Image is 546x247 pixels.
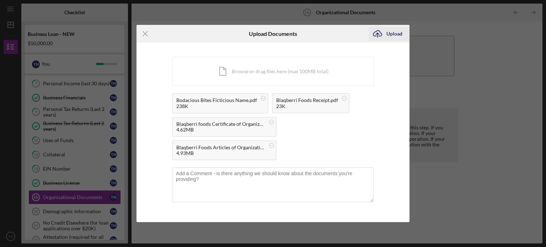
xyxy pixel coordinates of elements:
div: 4.62MB [176,127,265,133]
div: Blaqberri Foods Receipt.pdf [276,97,338,103]
div: Bodacious Bites Ficticious Name.pdf [176,97,257,103]
div: 23K [276,103,338,109]
div: Blaqberri Foods Articles of Organization.pdf [176,145,265,150]
div: 4.93MB [176,150,265,156]
div: Blaqberri foods Certificate of Organization.pdf [176,121,265,127]
div: Upload [386,27,402,41]
h6: Upload Documents [249,31,297,37]
button: Upload [369,27,409,41]
div: 238K [176,103,257,109]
